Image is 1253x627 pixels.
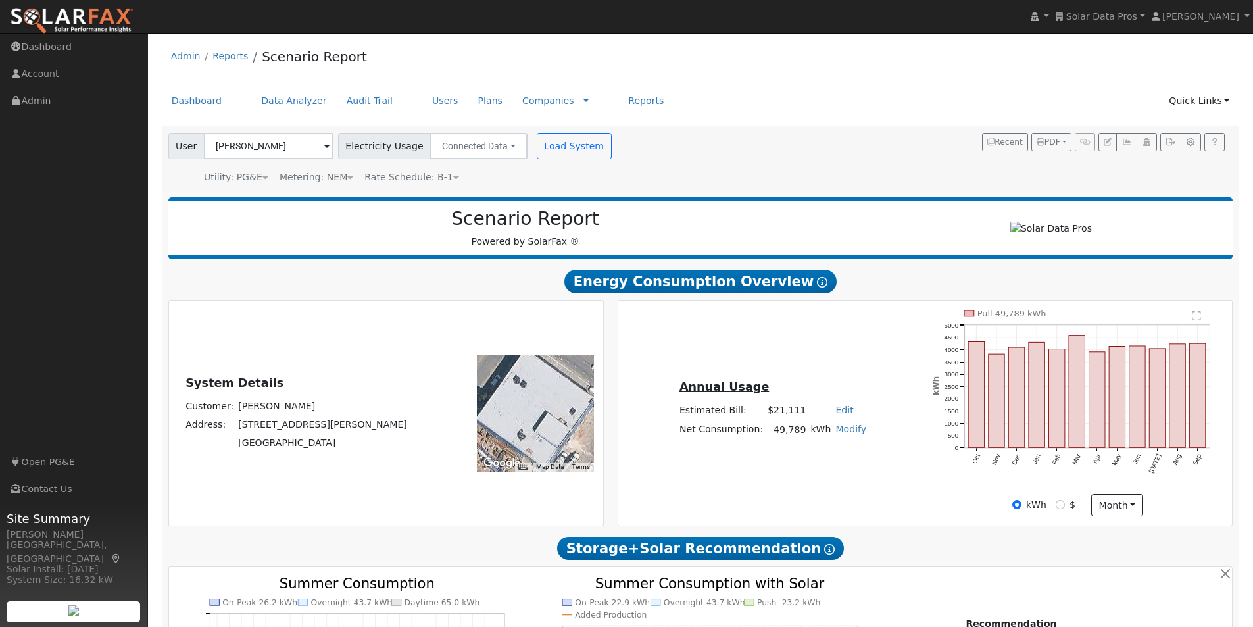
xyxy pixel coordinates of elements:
[364,172,458,182] span: Alias: HB1
[236,434,410,453] td: [GEOGRAPHIC_DATA]
[677,420,765,439] td: Net Consumption:
[337,89,403,113] a: Audit Trail
[236,415,410,434] td: [STREET_ADDRESS][PERSON_NAME]
[1181,133,1201,151] button: Settings
[1056,500,1065,509] input: $
[1092,453,1103,465] text: Apr
[236,397,410,415] td: [PERSON_NAME]
[1137,133,1157,151] button: Login As
[835,405,853,415] a: Edit
[945,346,959,353] text: 4000
[171,51,201,61] a: Admin
[68,605,79,616] img: retrieve
[1031,453,1043,465] text: Jan
[757,598,820,607] text: Push -23.2 kWh
[595,575,825,591] text: Summer Consumption with Solar
[212,51,248,61] a: Reports
[1051,453,1062,466] text: Feb
[1162,11,1239,22] span: [PERSON_NAME]
[945,420,959,427] text: 1000
[1171,453,1183,466] text: Aug
[948,432,959,439] text: 500
[1204,133,1225,151] a: Help Link
[572,463,590,470] a: Terms (opens in new tab)
[1010,222,1092,236] img: Solar Data Pros
[766,401,808,420] td: $21,111
[1111,453,1123,467] text: May
[184,397,236,415] td: Customer:
[968,342,984,448] rect: onclick=""
[766,420,808,439] td: 49,789
[338,133,431,159] span: Electricity Usage
[10,7,134,35] img: SolarFax
[945,370,959,378] text: 3000
[1089,352,1105,448] rect: onclick=""
[185,376,283,389] u: System Details
[537,133,612,159] button: Load System
[945,322,959,329] text: 5000
[1098,133,1117,151] button: Edit User
[1190,343,1206,447] rect: onclick=""
[1132,453,1143,465] text: Jun
[945,334,959,341] text: 4500
[1110,347,1125,448] rect: onclick=""
[280,170,353,184] div: Metering: NEM
[1116,133,1137,151] button: Multi-Series Graph
[522,95,574,106] a: Companies
[175,208,876,249] div: Powered by SolarFax ®
[971,453,982,465] text: Oct
[184,415,236,434] td: Address:
[1069,336,1085,448] rect: onclick=""
[679,380,769,393] u: Annual Usage
[1150,349,1166,448] rect: onclick=""
[430,133,528,159] button: Connected Data
[536,463,564,472] button: Map Data
[1169,344,1185,448] rect: onclick=""
[1049,349,1065,448] rect: onclick=""
[168,133,205,159] span: User
[575,611,647,620] text: Added Production
[1159,89,1239,113] a: Quick Links
[204,133,333,159] input: Select a User
[7,538,141,566] div: [GEOGRAPHIC_DATA], [GEOGRAPHIC_DATA]
[1026,498,1046,512] label: kWh
[945,359,959,366] text: 3500
[204,170,268,184] div: Utility: PG&E
[7,528,141,541] div: [PERSON_NAME]
[564,270,837,293] span: Energy Consumption Overview
[1160,133,1181,151] button: Export Interval Data
[422,89,468,113] a: Users
[182,208,869,230] h2: Scenario Report
[1029,342,1044,447] rect: onclick=""
[280,575,435,591] text: Summer Consumption
[945,407,959,414] text: 1500
[618,89,674,113] a: Reports
[222,598,297,607] text: On-Peak 26.2 kWh
[162,89,232,113] a: Dashboard
[991,453,1002,466] text: Nov
[1066,11,1137,22] span: Solar Data Pros
[945,383,959,390] text: 2500
[480,455,524,472] a: Open this area in Google Maps (opens a new window)
[931,376,941,395] text: kWh
[310,598,392,607] text: Overnight 43.7 kWh
[808,420,833,439] td: kWh
[1031,133,1071,151] button: PDF
[664,598,745,607] text: Overnight 43.7 kWh
[989,354,1004,447] rect: onclick=""
[557,537,844,561] span: Storage+Solar Recommendation
[817,277,827,288] i: Show Help
[824,544,835,555] i: Show Help
[1009,347,1025,447] rect: onclick=""
[251,89,337,113] a: Data Analyzer
[7,510,141,528] span: Site Summary
[7,573,141,587] div: System Size: 16.32 kW
[835,424,866,434] a: Modify
[1129,346,1145,448] rect: onclick=""
[1069,498,1075,512] label: $
[468,89,512,113] a: Plans
[480,455,524,472] img: Google
[982,133,1028,151] button: Recent
[1012,500,1021,509] input: kWh
[1148,453,1163,474] text: [DATE]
